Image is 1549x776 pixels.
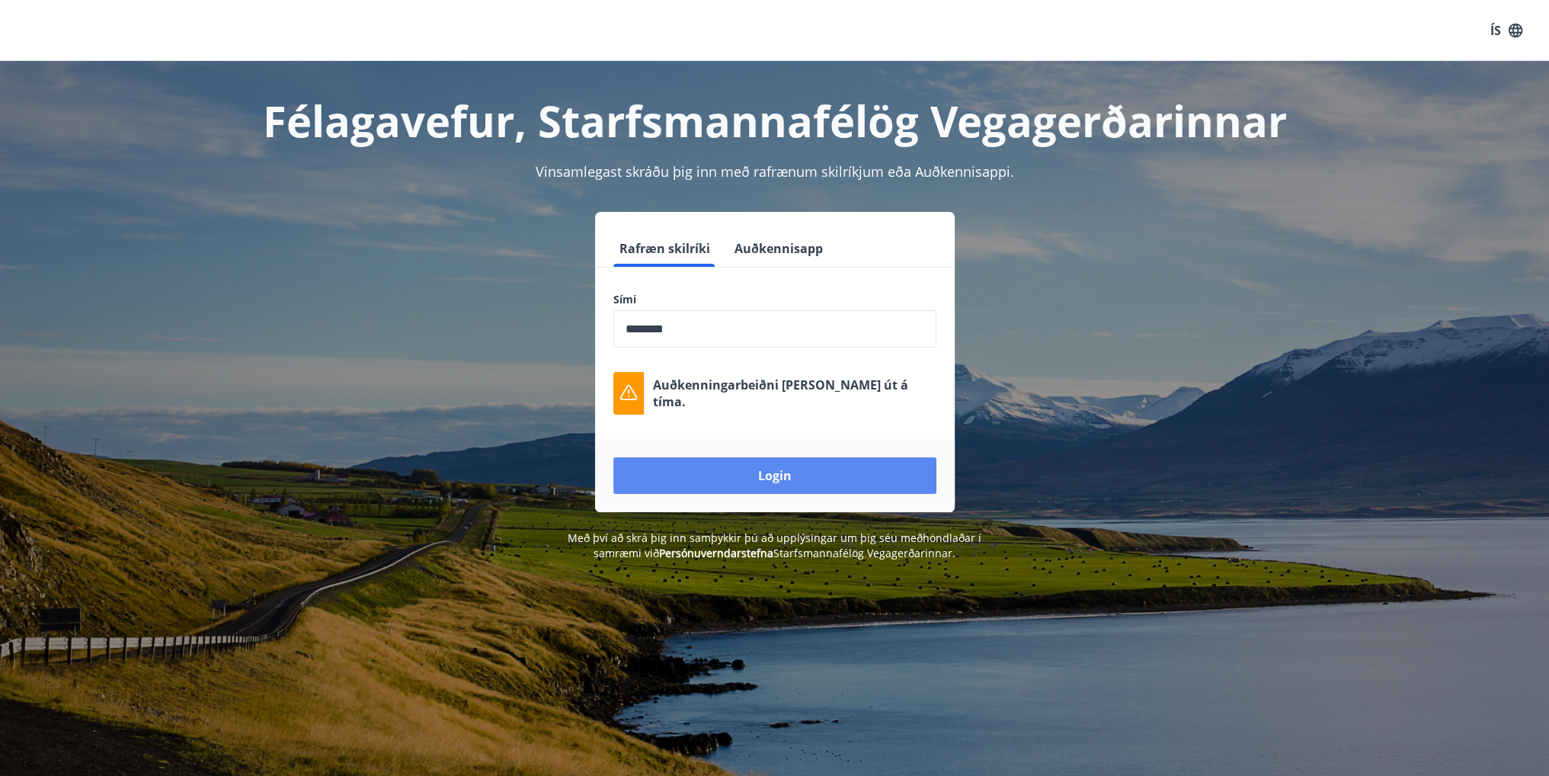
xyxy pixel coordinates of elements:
[728,230,829,267] button: Auðkennisapp
[653,377,936,410] p: Auðkenningarbeiðni [PERSON_NAME] út á tíma.
[613,457,936,494] button: Login
[659,546,773,560] a: Persónuverndarstefna
[613,292,936,307] label: Sími
[1482,17,1531,44] button: ÍS
[613,230,716,267] button: Rafræn skilríki
[568,531,981,560] span: Með því að skrá þig inn samþykkir þú að upplýsingar um þig séu meðhöndlaðar í samræmi við Starfsm...
[536,162,1014,181] span: Vinsamlegast skráðu þig inn með rafrænum skilríkjum eða Auðkennisappi.
[245,91,1305,149] h1: Félagavefur, Starfsmannafélög Vegagerðarinnar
